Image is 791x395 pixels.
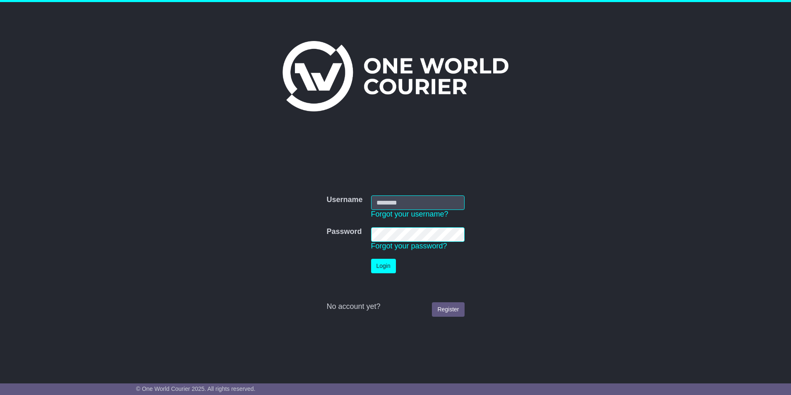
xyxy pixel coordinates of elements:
div: No account yet? [326,302,464,311]
img: One World [283,41,508,111]
span: © One World Courier 2025. All rights reserved. [136,385,256,392]
a: Forgot your username? [371,210,448,218]
label: Password [326,227,362,236]
a: Register [432,302,464,317]
button: Login [371,259,396,273]
a: Forgot your password? [371,242,447,250]
label: Username [326,195,362,205]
